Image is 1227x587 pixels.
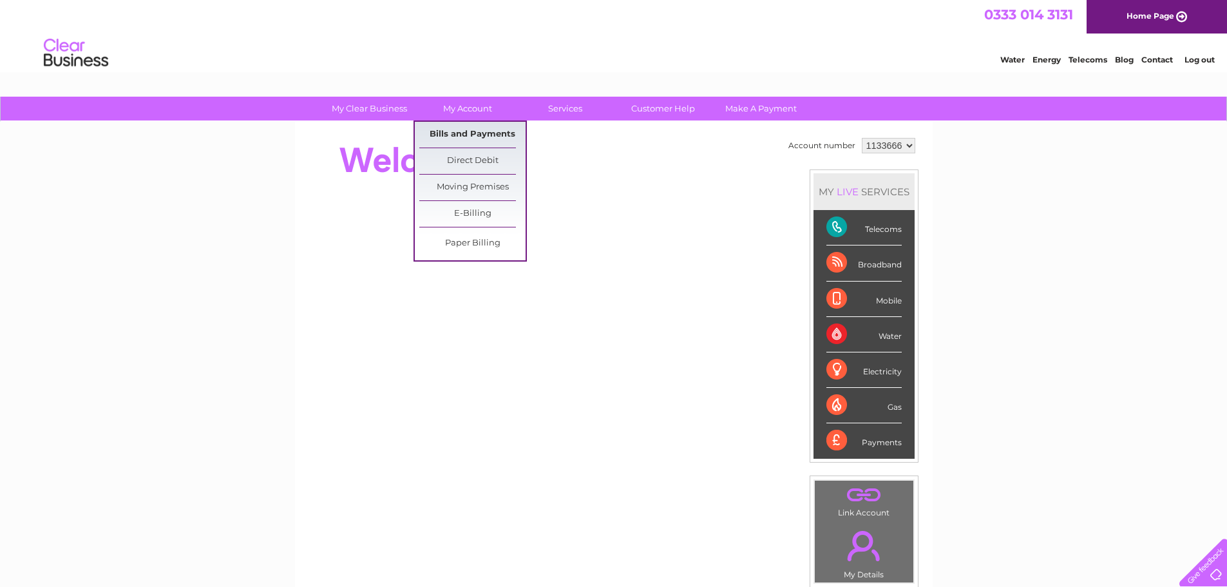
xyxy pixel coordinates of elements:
[1141,55,1173,64] a: Contact
[818,484,910,506] a: .
[826,210,902,245] div: Telecoms
[826,317,902,352] div: Water
[984,6,1073,23] a: 0333 014 3131
[708,97,814,120] a: Make A Payment
[1000,55,1025,64] a: Water
[826,352,902,388] div: Electricity
[414,97,520,120] a: My Account
[1069,55,1107,64] a: Telecoms
[1115,55,1134,64] a: Blog
[43,34,109,73] img: logo.png
[826,388,902,423] div: Gas
[1032,55,1061,64] a: Energy
[826,423,902,458] div: Payments
[419,175,526,200] a: Moving Premises
[419,231,526,256] a: Paper Billing
[419,148,526,174] a: Direct Debit
[826,282,902,317] div: Mobile
[834,186,861,198] div: LIVE
[818,523,910,568] a: .
[316,97,423,120] a: My Clear Business
[310,7,918,63] div: Clear Business is a trading name of Verastar Limited (registered in [GEOGRAPHIC_DATA] No. 3667643...
[419,122,526,148] a: Bills and Payments
[814,520,914,583] td: My Details
[814,480,914,521] td: Link Account
[1184,55,1215,64] a: Log out
[785,135,859,157] td: Account number
[610,97,716,120] a: Customer Help
[419,201,526,227] a: E-Billing
[512,97,618,120] a: Services
[813,173,915,210] div: MY SERVICES
[826,245,902,281] div: Broadband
